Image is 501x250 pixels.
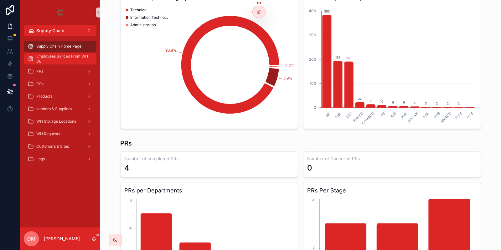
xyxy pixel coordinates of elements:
text: 3 [425,101,427,105]
tspan: 400 [309,8,316,13]
text: COMACC [361,111,375,125]
text: NE [325,111,331,118]
text: ANE [400,111,408,119]
text: 6 [403,100,405,104]
div: chart [124,5,294,125]
h3: Number of Cancelled PRs [307,156,477,162]
span: WH Storage Locations [36,119,76,124]
text: EET [345,111,353,119]
text: 193 [335,55,340,59]
h1: PRs [120,139,132,148]
span: Supply Chain Home Page [36,44,81,49]
tspan: 200 [309,57,316,62]
text: HCS [466,111,474,119]
text: A/C [390,111,397,119]
span: Supply Chain [36,28,64,34]
div: 0 [307,163,312,173]
a: Employees Synced From WH DB [24,53,96,64]
span: Administration [130,23,156,28]
text: 22 [358,97,362,100]
span: POs [36,81,44,86]
a: Supply Chain Home Page [24,41,96,52]
text: 13 [369,99,372,103]
a: WH Storage Locations [24,116,96,127]
text: 2 [436,101,438,105]
tspan: 5.9% [283,76,292,80]
text: 4 [414,101,416,105]
span: vendors & Suppliers [36,106,72,111]
div: chart [307,5,477,125]
text: 383 [324,9,330,13]
span: Products [36,94,52,99]
text: 10 [380,99,383,103]
text: 2 [458,101,460,105]
text: HMACC [440,111,452,124]
span: PRs [36,69,43,74]
tspan: 100 [310,81,316,86]
a: POs [24,78,96,89]
a: Products [24,91,96,102]
span: Employees Synced From WH DB [36,54,90,64]
text: 1 [469,102,470,105]
tspan: 300 [309,33,316,37]
span: Technical [130,8,147,13]
text: FFS [433,111,441,119]
a: vendors & Suppliers [24,103,96,115]
text: PGE [422,111,430,119]
a: Customers & Sites [24,141,96,152]
img: App logo [55,8,65,18]
text: FNE [334,111,342,119]
text: INKPFC [352,111,364,123]
h3: Number of completed PRs [124,156,294,162]
tspan: 4 [312,198,315,202]
text: 2 [447,101,449,105]
tspan: 93.8% [165,48,177,53]
tspan: 4 [129,226,132,230]
text: PC [380,111,386,118]
span: Information Technology [130,15,168,20]
a: WH Requests [24,128,96,140]
text: 190 [346,56,351,60]
div: 4 [124,163,129,173]
span: Logs [36,156,45,161]
a: Logs [24,153,96,165]
span: Customers & Sites [36,144,69,149]
text: DISCAN [407,111,419,124]
tspan: 6 [130,198,132,202]
text: 6 [392,100,394,104]
p: [PERSON_NAME] [44,236,80,242]
tspan: 0 [314,105,316,110]
a: PRs [24,66,96,77]
span: DM [27,235,36,242]
button: Select Button [24,25,96,36]
span: WH Requests [36,131,60,136]
div: scrollable content [20,36,100,173]
h3: PRs Per Stage [307,186,477,195]
text: ITGS [454,111,463,120]
h3: PRs per Departments [124,186,294,195]
tspan: 0.2% [285,63,295,68]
